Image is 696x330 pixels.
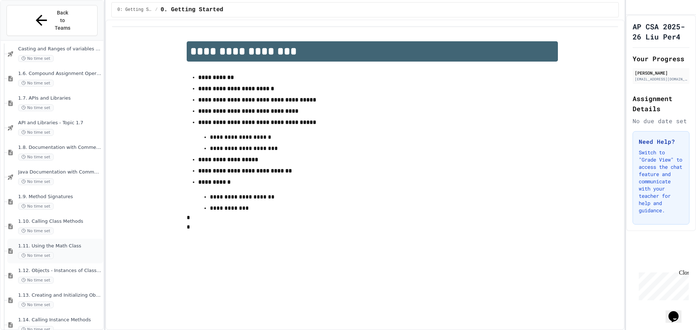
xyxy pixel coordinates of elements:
span: 1.6. Compound Assignment Operators [18,71,102,77]
div: [PERSON_NAME] [635,70,687,76]
span: No time set [18,227,54,234]
h1: AP CSA 2025-26 Liu Per4 [633,21,689,42]
span: No time set [18,277,54,284]
button: Back to Teams [7,5,98,36]
span: No time set [18,178,54,185]
span: / [155,7,158,13]
span: No time set [18,55,54,62]
span: 1.13. Creating and Initializing Objects: Constructors [18,292,102,298]
div: [EMAIL_ADDRESS][DOMAIN_NAME] [635,76,687,82]
span: 1.9. Method Signatures [18,194,102,200]
span: Back to Teams [54,9,71,32]
span: No time set [18,301,54,308]
iframe: chat widget [636,270,689,300]
span: 1.11. Using the Math Class [18,243,102,249]
p: Switch to "Grade View" to access the chat feature and communicate with your teacher for help and ... [639,149,683,214]
span: 1.14. Calling Instance Methods [18,317,102,323]
span: No time set [18,154,54,160]
span: 1.8. Documentation with Comments and Preconditions [18,145,102,151]
span: 1.7. APIs and Libraries [18,95,102,101]
div: No due date set [633,117,689,125]
iframe: chat widget [666,301,689,323]
h2: Assignment Details [633,93,689,114]
h2: Your Progress [633,54,689,64]
span: No time set [18,129,54,136]
h3: Need Help? [639,137,683,146]
span: 0. Getting Started [161,5,223,14]
span: 1.12. Objects - Instances of Classes [18,268,102,274]
span: No time set [18,203,54,210]
span: No time set [18,80,54,87]
span: 0: Getting Started [117,7,152,13]
span: 1.10. Calling Class Methods [18,218,102,225]
span: Java Documentation with Comments - Topic 1.8 [18,169,102,175]
span: Casting and Ranges of variables - Quiz [18,46,102,52]
span: No time set [18,104,54,111]
span: No time set [18,252,54,259]
span: API and Libraries - Topic 1.7 [18,120,102,126]
div: Chat with us now!Close [3,3,50,46]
